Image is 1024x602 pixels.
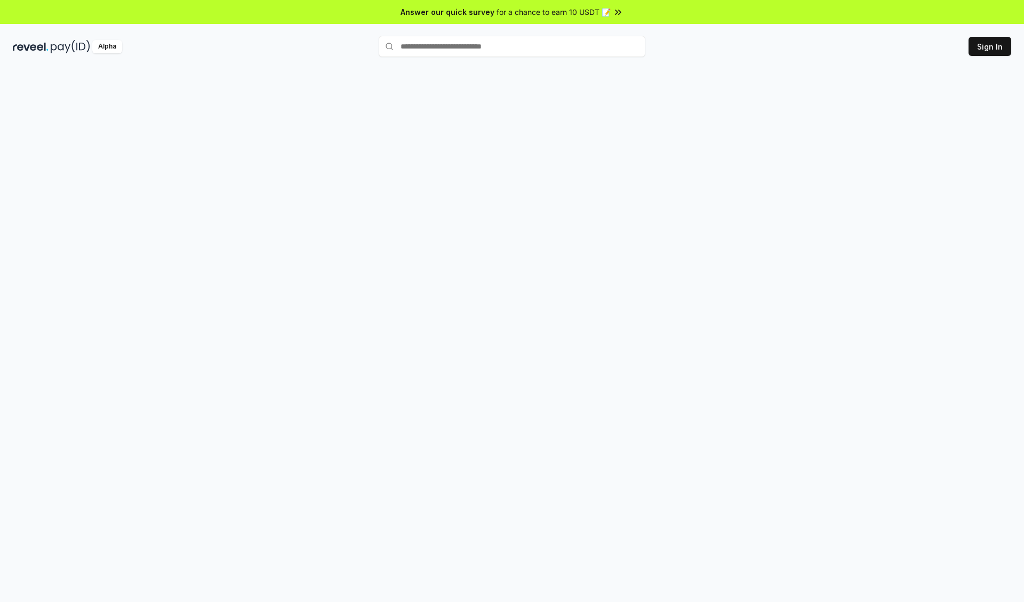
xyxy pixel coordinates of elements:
span: for a chance to earn 10 USDT 📝 [497,6,611,18]
div: Alpha [92,40,122,53]
span: Answer our quick survey [401,6,494,18]
img: reveel_dark [13,40,49,53]
img: pay_id [51,40,90,53]
button: Sign In [969,37,1011,56]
